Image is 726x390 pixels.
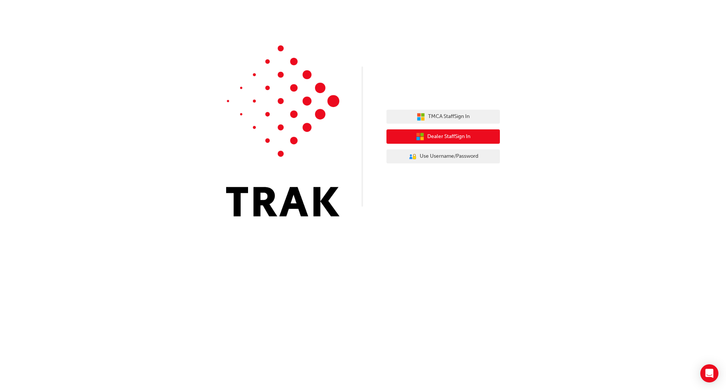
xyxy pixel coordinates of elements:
img: Trak [226,45,340,216]
div: Open Intercom Messenger [700,364,718,382]
button: Dealer StaffSign In [386,129,500,144]
span: TMCA Staff Sign In [428,112,470,121]
span: Dealer Staff Sign In [427,132,470,141]
button: Use Username/Password [386,149,500,164]
button: TMCA StaffSign In [386,110,500,124]
span: Use Username/Password [420,152,478,161]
